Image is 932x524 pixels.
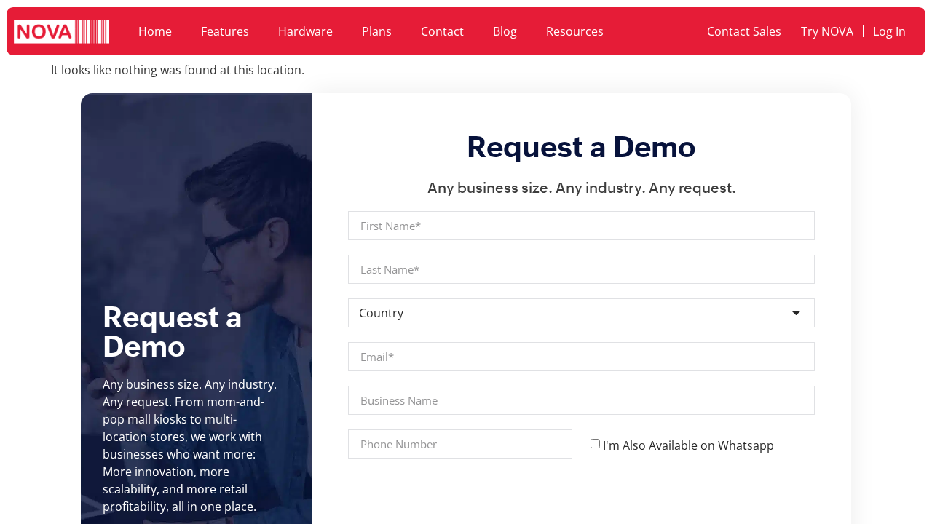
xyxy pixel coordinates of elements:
label: I'm Also Available on Whatsapp [603,437,774,453]
nav: Menu [654,15,915,48]
a: Contact [406,15,478,48]
p: It looks like nothing was found at this location. [51,61,881,79]
a: Plans [347,15,406,48]
input: Last Name* [348,255,815,284]
img: logo white [14,20,109,47]
input: First Name* [348,211,815,240]
a: Resources [532,15,618,48]
a: Contact Sales [698,15,791,48]
a: Hardware [264,15,347,48]
a: Log In [864,15,915,48]
input: Business Name [348,386,815,415]
a: Features [186,15,264,48]
h5: Request a Demo [103,303,291,361]
input: Only numbers and phone characters (#, -, *, etc) are accepted. [348,429,572,458]
h3: Request a Demo [348,130,815,164]
input: Email* [348,342,815,371]
div: Any business size. Any industry. Any request. From mom-and-pop mall kiosks to multi-location stor... [103,376,279,515]
nav: Menu [124,15,639,48]
a: Try NOVA [791,15,863,48]
a: Blog [478,15,532,48]
a: Home [124,15,186,48]
h2: Any business size. Any industry. Any request. [348,179,815,196]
